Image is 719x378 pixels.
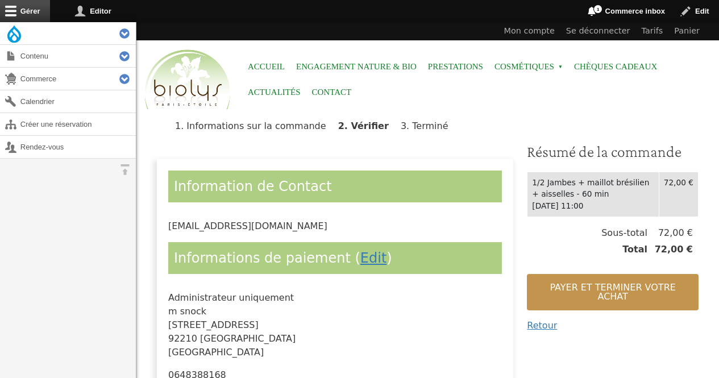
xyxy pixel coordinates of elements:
[498,22,560,40] a: Mon compte
[636,22,669,40] a: Tarifs
[168,333,197,344] span: 92210
[248,80,301,105] a: Actualités
[248,54,285,80] a: Accueil
[136,22,719,119] header: Entête du site
[168,306,177,317] span: m
[296,54,417,80] a: Engagement Nature & Bio
[338,121,398,131] li: Vérifier
[168,347,264,358] span: [GEOGRAPHIC_DATA]
[174,250,392,266] span: Informations de paiement ( )
[360,250,386,266] a: Edit
[180,306,206,317] span: snock
[527,320,557,331] a: Retour
[647,243,693,256] span: 72,00 €
[401,121,458,131] li: Terminé
[601,226,647,240] span: Sous-total
[428,54,483,80] a: Prestations
[560,22,636,40] a: Se déconnecter
[494,54,563,80] span: Cosmétiques
[114,159,136,181] button: Orientation horizontale
[200,333,296,344] span: [GEOGRAPHIC_DATA]
[168,319,259,330] span: [STREET_ADDRESS]
[175,121,335,131] li: Informations sur la commande
[527,142,699,161] h3: Résumé de la commande
[142,48,233,113] img: Accueil
[659,172,698,217] td: 72,00 €
[593,5,602,14] span: 1
[532,177,654,200] div: 1/2 Jambes + maillot brésilien + aisselles - 60 min
[558,65,563,69] span: »
[527,274,699,310] button: Payer et terminer votre achat
[647,226,693,240] span: 72,00 €
[532,201,583,210] time: [DATE] 11:00
[668,22,705,40] a: Panier
[312,80,352,105] a: Contact
[574,54,657,80] a: Chèques cadeaux
[174,178,332,194] span: Information de Contact
[168,219,502,233] div: [EMAIL_ADDRESS][DOMAIN_NAME]
[622,243,647,256] span: Total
